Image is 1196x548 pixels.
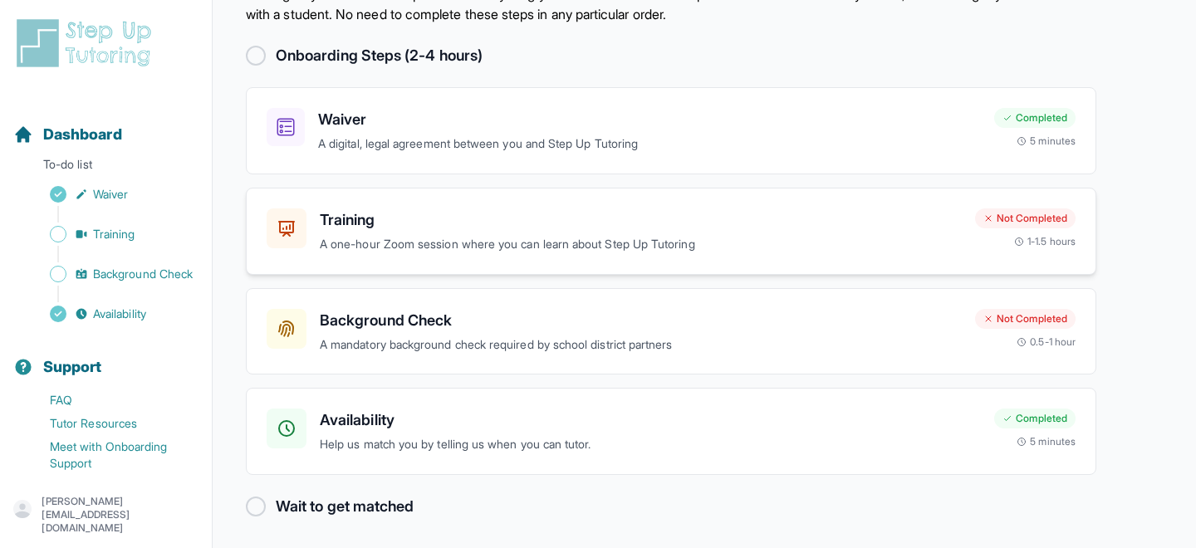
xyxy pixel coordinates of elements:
[93,226,135,242] span: Training
[320,335,962,355] p: A mandatory background check required by school district partners
[320,235,962,254] p: A one-hour Zoom session where you can learn about Step Up Tutoring
[246,188,1096,275] a: TrainingA one-hour Zoom session where you can learn about Step Up TutoringNot Completed1-1.5 hours
[13,17,161,70] img: logo
[13,412,212,435] a: Tutor Resources
[1014,235,1076,248] div: 1-1.5 hours
[13,223,212,246] a: Training
[42,495,199,535] p: [PERSON_NAME][EMAIL_ADDRESS][DOMAIN_NAME]
[276,44,483,67] h2: Onboarding Steps (2-4 hours)
[13,495,199,535] button: [PERSON_NAME][EMAIL_ADDRESS][DOMAIN_NAME]
[994,108,1076,128] div: Completed
[13,262,212,286] a: Background Check
[1017,135,1076,148] div: 5 minutes
[93,306,146,322] span: Availability
[246,87,1096,174] a: WaiverA digital, legal agreement between you and Step Up TutoringCompleted5 minutes
[320,435,981,454] p: Help us match you by telling us when you can tutor.
[93,186,128,203] span: Waiver
[13,183,212,206] a: Waiver
[43,123,122,146] span: Dashboard
[7,329,205,385] button: Support
[13,475,212,498] a: Contact Onboarding Support
[93,266,193,282] span: Background Check
[975,208,1076,228] div: Not Completed
[7,96,205,153] button: Dashboard
[276,495,414,518] h2: Wait to get matched
[1017,335,1076,349] div: 0.5-1 hour
[318,135,981,154] p: A digital, legal agreement between you and Step Up Tutoring
[246,388,1096,475] a: AvailabilityHelp us match you by telling us when you can tutor.Completed5 minutes
[320,309,962,332] h3: Background Check
[13,435,212,475] a: Meet with Onboarding Support
[1017,435,1076,448] div: 5 minutes
[994,409,1076,428] div: Completed
[320,208,962,232] h3: Training
[318,108,981,131] h3: Waiver
[13,302,212,325] a: Availability
[7,156,205,179] p: To-do list
[13,123,122,146] a: Dashboard
[43,355,102,379] span: Support
[975,309,1076,329] div: Not Completed
[246,288,1096,375] a: Background CheckA mandatory background check required by school district partnersNot Completed0.5...
[320,409,981,432] h3: Availability
[13,389,212,412] a: FAQ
